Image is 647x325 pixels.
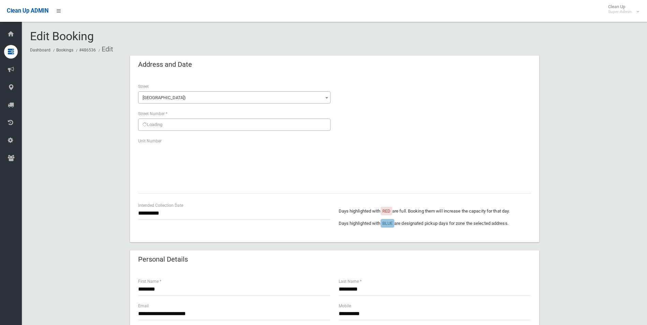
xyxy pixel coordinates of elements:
span: RED [382,208,391,214]
span: Edit Booking [30,29,94,43]
span: Clean Up [605,4,638,14]
a: Dashboard [30,48,50,52]
span: Clean Up ADMIN [7,7,48,14]
span: Tower Street (PANANIA 2213) [138,91,330,104]
p: Days highlighted with are full. Booking them will increase the capacity for that day. [339,207,531,215]
div: Loading [138,119,330,131]
li: Edit [97,43,113,56]
small: Super Admin [608,9,632,14]
span: Tower Street (PANANIA 2213) [140,93,329,103]
span: BLUE [382,221,393,226]
a: #486536 [79,48,96,52]
p: Days highlighted with are designated pickup days for zone the selected address. [339,219,531,228]
a: Bookings [56,48,73,52]
header: Personal Details [130,253,196,266]
header: Address and Date [130,58,200,71]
